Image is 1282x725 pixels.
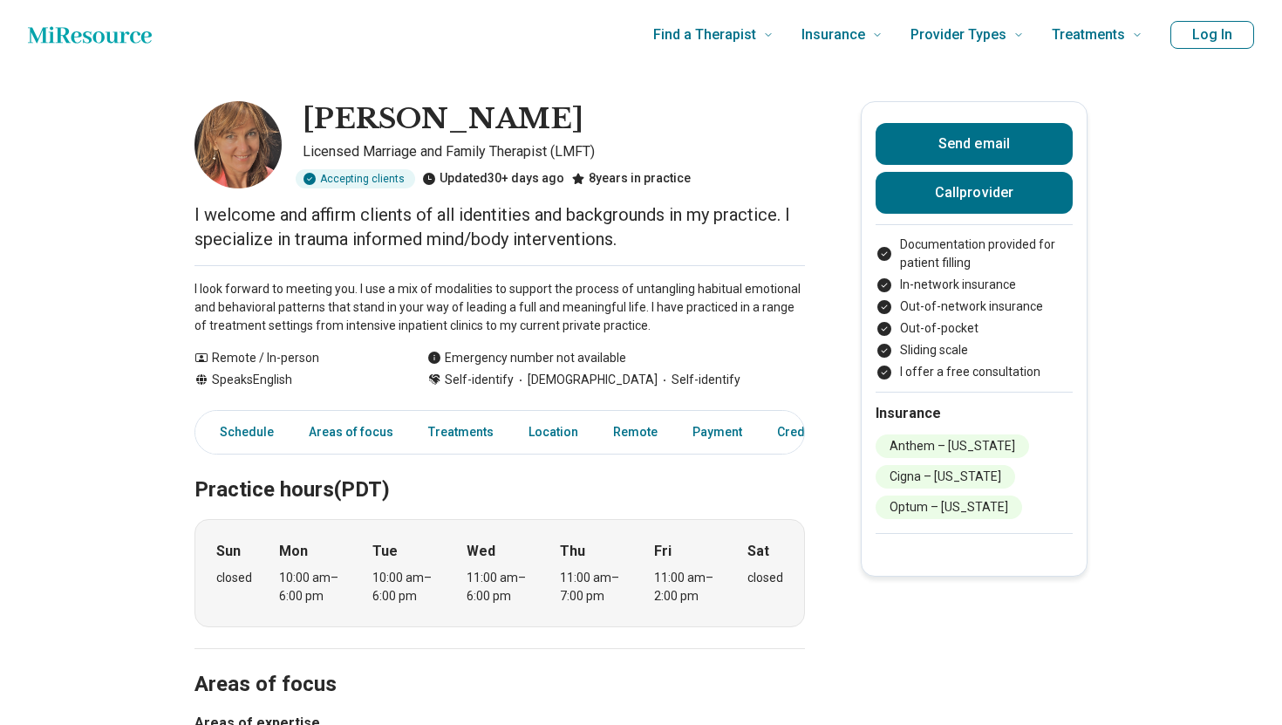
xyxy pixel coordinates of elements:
[372,541,398,562] strong: Tue
[216,541,241,562] strong: Sun
[298,414,404,450] a: Areas of focus
[876,276,1073,294] li: In-network insurance
[876,319,1073,338] li: Out-of-pocket
[876,363,1073,381] li: I offer a free consultation
[876,123,1073,165] button: Send email
[876,496,1022,519] li: Optum – [US_STATE]
[876,434,1029,458] li: Anthem – [US_STATE]
[194,349,392,367] div: Remote / In-person
[654,569,721,605] div: 11:00 am – 2:00 pm
[1170,21,1254,49] button: Log In
[194,202,805,251] p: I welcome and affirm clients of all identities and backgrounds in my practice. I specialize in tr...
[653,23,756,47] span: Find a Therapist
[445,371,514,389] span: Self-identify
[199,414,284,450] a: Schedule
[422,169,564,188] div: Updated 30+ days ago
[372,569,440,605] div: 10:00 am – 6:00 pm
[418,414,504,450] a: Treatments
[303,141,805,162] p: Licensed Marriage and Family Therapist (LMFT)
[654,541,672,562] strong: Fri
[571,169,691,188] div: 8 years in practice
[194,371,392,389] div: Speaks English
[216,569,252,587] div: closed
[560,569,627,605] div: 11:00 am – 7:00 pm
[518,414,589,450] a: Location
[876,403,1073,424] h2: Insurance
[194,519,805,627] div: When does the program meet?
[876,172,1073,214] button: Callprovider
[194,280,805,335] p: I look forward to meeting you. I use a mix of modalities to support the process of untangling hab...
[747,569,783,587] div: closed
[658,371,740,389] span: Self-identify
[603,414,668,450] a: Remote
[427,349,626,367] div: Emergency number not available
[28,17,152,52] a: Home page
[1052,23,1125,47] span: Treatments
[876,236,1073,381] ul: Payment options
[467,569,534,605] div: 11:00 am – 6:00 pm
[876,236,1073,272] li: Documentation provided for patient filling
[303,101,583,138] h1: [PERSON_NAME]
[194,434,805,505] h2: Practice hours (PDT)
[682,414,753,450] a: Payment
[467,541,495,562] strong: Wed
[514,371,658,389] span: [DEMOGRAPHIC_DATA]
[194,628,805,700] h2: Areas of focus
[560,541,585,562] strong: Thu
[279,541,308,562] strong: Mon
[194,101,282,188] img: Malinda Thompson, Licensed Marriage and Family Therapist (LMFT)
[910,23,1006,47] span: Provider Types
[747,541,769,562] strong: Sat
[876,298,1073,316] li: Out-of-network insurance
[279,569,346,605] div: 10:00 am – 6:00 pm
[296,169,415,188] div: Accepting clients
[801,23,865,47] span: Insurance
[876,465,1015,489] li: Cigna – [US_STATE]
[767,414,864,450] a: Credentials
[876,341,1073,359] li: Sliding scale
